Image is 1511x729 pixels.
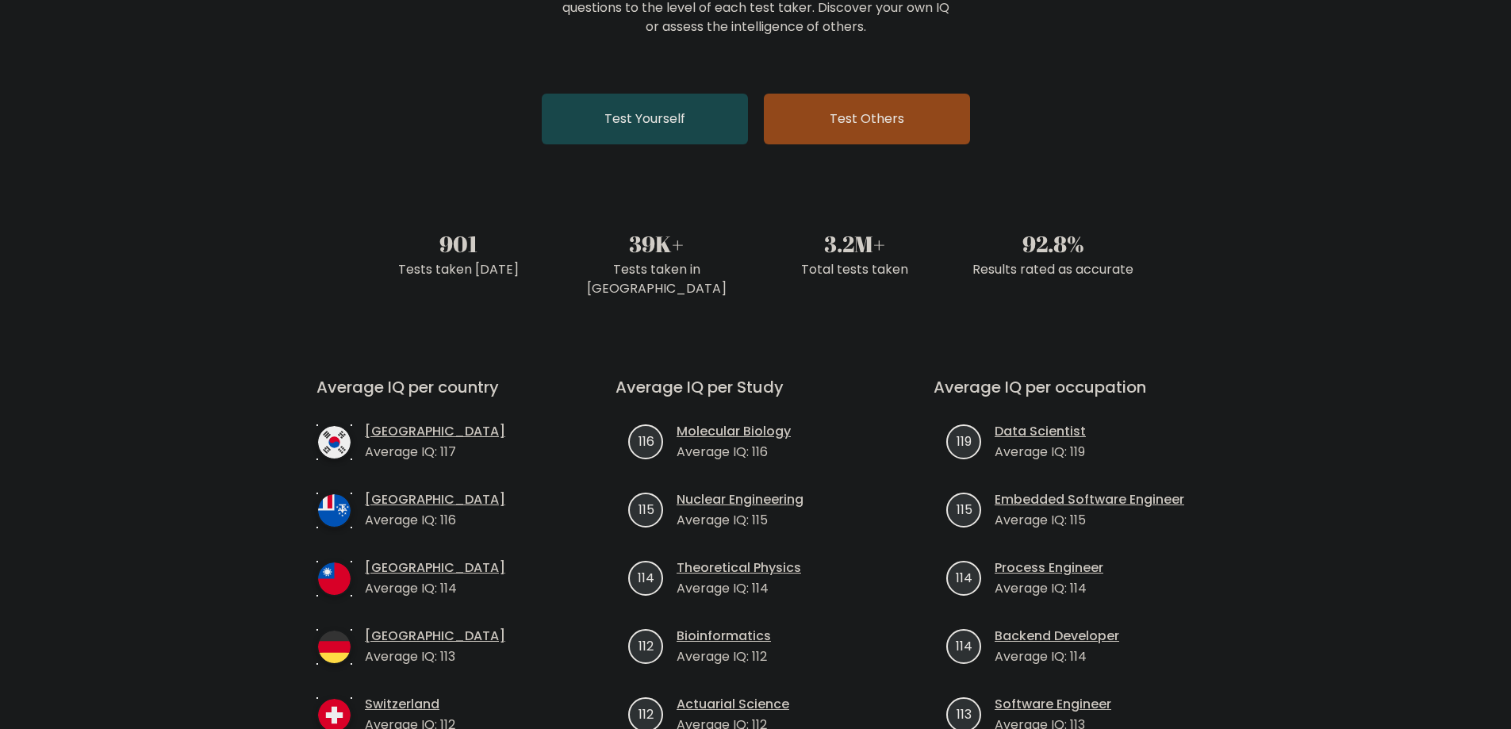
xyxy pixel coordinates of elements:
a: Test Yourself [542,94,748,144]
a: [GEOGRAPHIC_DATA] [365,627,505,646]
p: Average IQ: 115 [677,511,803,530]
p: Average IQ: 114 [365,579,505,598]
img: country [316,493,352,528]
div: Results rated as accurate [964,260,1143,279]
p: Average IQ: 116 [365,511,505,530]
a: [GEOGRAPHIC_DATA] [365,558,505,577]
text: 113 [957,704,972,723]
text: 114 [638,568,654,586]
text: 115 [957,500,972,518]
a: Nuclear Engineering [677,490,803,509]
img: country [316,561,352,597]
a: Actuarial Science [677,695,789,714]
div: Tests taken [DATE] [369,260,548,279]
h3: Average IQ per occupation [934,378,1214,416]
a: [GEOGRAPHIC_DATA] [365,422,505,441]
text: 112 [639,704,654,723]
a: Data Scientist [995,422,1086,441]
h3: Average IQ per country [316,378,558,416]
img: country [316,629,352,665]
div: 39K+ [567,227,746,260]
text: 116 [639,432,654,450]
text: 114 [956,568,972,586]
a: Backend Developer [995,627,1119,646]
div: Total tests taken [765,260,945,279]
text: 119 [957,432,972,450]
div: Tests taken in [GEOGRAPHIC_DATA] [567,260,746,298]
p: Average IQ: 114 [677,579,801,598]
a: Bioinformatics [677,627,771,646]
text: 112 [639,636,654,654]
div: 901 [369,227,548,260]
p: Average IQ: 119 [995,443,1086,462]
p: Average IQ: 116 [677,443,791,462]
a: Embedded Software Engineer [995,490,1184,509]
img: country [316,424,352,460]
div: 92.8% [964,227,1143,260]
text: 115 [639,500,654,518]
p: Average IQ: 114 [995,647,1119,666]
a: Theoretical Physics [677,558,801,577]
p: Average IQ: 114 [995,579,1103,598]
a: Switzerland [365,695,455,714]
p: Average IQ: 113 [365,647,505,666]
a: Software Engineer [995,695,1111,714]
div: 3.2M+ [765,227,945,260]
a: Molecular Biology [677,422,791,441]
text: 114 [956,636,972,654]
p: Average IQ: 117 [365,443,505,462]
a: Process Engineer [995,558,1103,577]
a: [GEOGRAPHIC_DATA] [365,490,505,509]
p: Average IQ: 115 [995,511,1184,530]
p: Average IQ: 112 [677,647,771,666]
a: Test Others [764,94,970,144]
h3: Average IQ per Study [616,378,895,416]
